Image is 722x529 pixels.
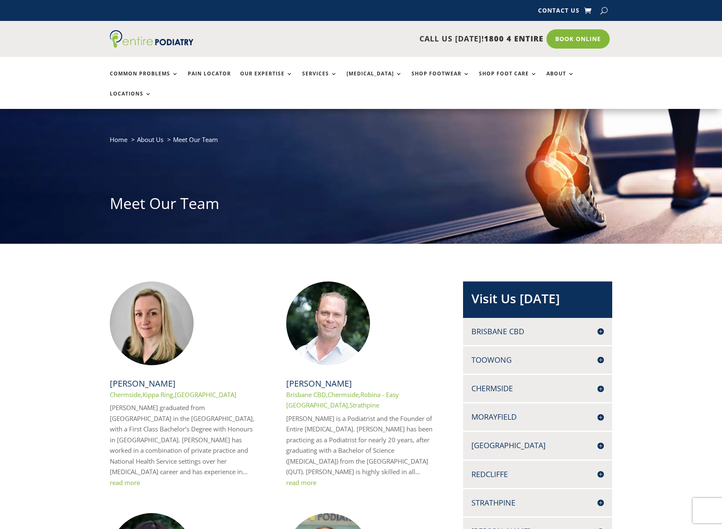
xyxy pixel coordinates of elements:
[328,390,359,399] a: Chermside
[471,469,604,480] h4: Redcliffe
[226,34,543,44] p: CALL US [DATE]!
[546,29,610,49] a: Book Online
[471,290,604,312] h2: Visit Us [DATE]
[110,390,259,400] p: , ,
[479,71,537,89] a: Shop Foot Care
[411,71,470,89] a: Shop Footwear
[110,91,152,109] a: Locations
[471,440,604,451] h4: [GEOGRAPHIC_DATA]
[286,478,316,487] a: read more
[286,281,370,365] img: Chris Hope
[484,34,543,44] span: 1800 4 ENTIRE
[110,403,259,477] p: [PERSON_NAME] graduated from [GEOGRAPHIC_DATA] in the [GEOGRAPHIC_DATA], with a First Class Bache...
[137,135,163,144] a: About Us
[471,383,604,394] h4: Chermside
[471,498,604,508] h4: Strathpine
[110,193,613,218] h1: Meet Our Team
[286,378,352,389] a: [PERSON_NAME]
[538,8,580,17] a: Contact Us
[349,401,379,409] a: Strathpine
[546,71,574,89] a: About
[240,71,293,89] a: Our Expertise
[286,413,435,477] p: [PERSON_NAME] is a Podiatrist and the Founder of Entire [MEDICAL_DATA]. [PERSON_NAME] has been pr...
[110,390,141,399] a: Chermside
[110,478,140,487] a: read more
[471,326,604,337] h4: Brisbane CBD
[188,71,231,89] a: Pain Locator
[142,390,173,399] a: Kippa Ring
[110,41,194,49] a: Entire Podiatry
[110,135,127,144] a: Home
[286,390,326,399] a: Brisbane CBD
[302,71,337,89] a: Services
[110,378,176,389] a: [PERSON_NAME]
[110,281,194,365] img: Rachael Edmonds
[110,134,613,151] nav: breadcrumb
[286,390,435,411] p: , , ,
[175,390,236,399] a: [GEOGRAPHIC_DATA]
[471,355,604,365] h4: Toowong
[471,412,604,422] h4: Morayfield
[110,30,194,48] img: logo (1)
[347,71,402,89] a: [MEDICAL_DATA]
[173,135,218,144] span: Meet Our Team
[110,71,179,89] a: Common Problems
